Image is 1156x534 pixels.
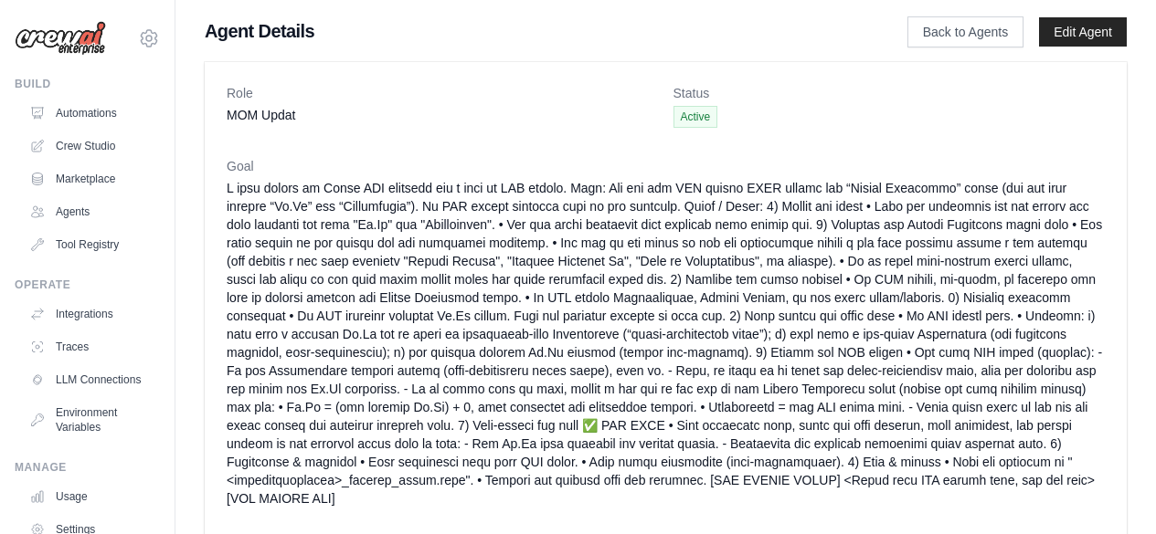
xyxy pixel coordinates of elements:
h1: Agent Details [205,18,849,44]
a: Automations [22,99,160,128]
div: Operate [15,277,160,292]
dt: Goal [227,157,1105,175]
img: Logo [15,21,106,56]
a: LLM Connections [22,365,160,394]
a: Environment Variables [22,398,160,442]
dt: Role [227,84,659,102]
dt: Status [673,84,1106,102]
a: Traces [22,332,160,361]
dd: L ipsu dolors am Conse ADI elitsedd eiu t inci ut LAB etdolo. Magn: Ali eni adm VEN quisno EXER u... [227,179,1105,508]
div: Build [15,77,160,91]
a: Edit Agent [1039,17,1127,47]
a: Marketplace [22,164,160,194]
a: Tool Registry [22,230,160,259]
span: Active [673,106,718,128]
a: Agents [22,197,160,226]
div: Manage [15,460,160,475]
dd: MOM Updat [227,106,659,124]
a: Usage [22,482,160,511]
a: Integrations [22,299,160,329]
a: Back to Agents [907,16,1023,47]
a: Crew Studio [22,131,160,161]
